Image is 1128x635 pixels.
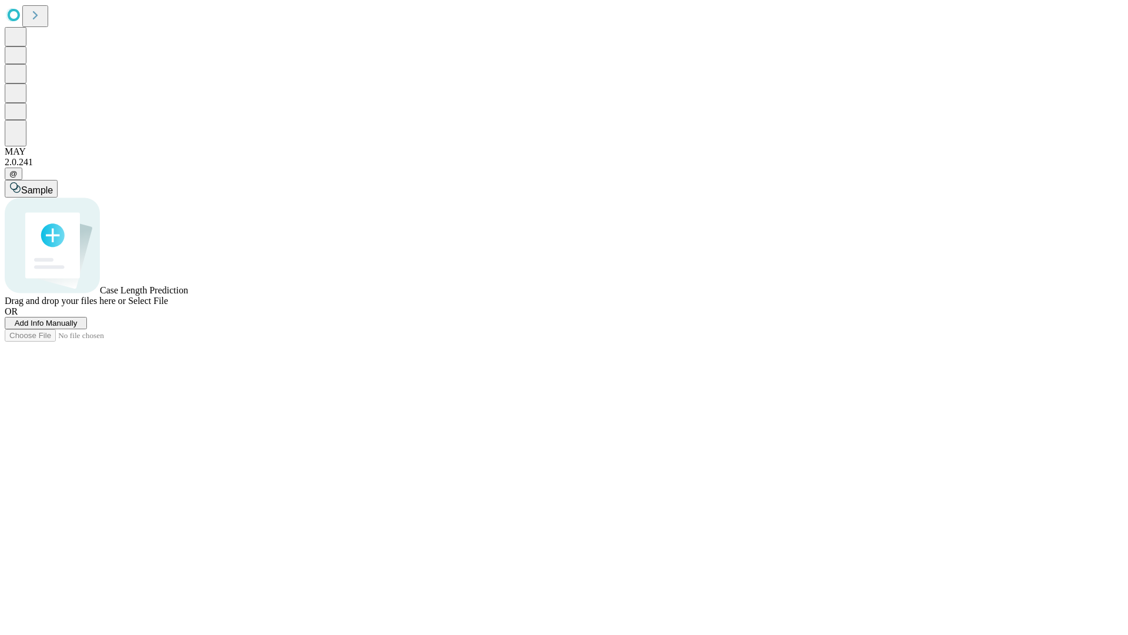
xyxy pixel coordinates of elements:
span: Add Info Manually [15,319,78,327]
button: Sample [5,180,58,198]
button: @ [5,168,22,180]
span: Select File [128,296,168,306]
button: Add Info Manually [5,317,87,329]
div: MAY [5,146,1123,157]
span: Drag and drop your files here or [5,296,126,306]
span: Sample [21,185,53,195]
span: Case Length Prediction [100,285,188,295]
span: @ [9,169,18,178]
span: OR [5,306,18,316]
div: 2.0.241 [5,157,1123,168]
